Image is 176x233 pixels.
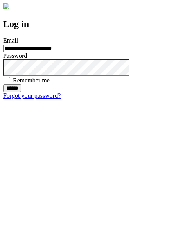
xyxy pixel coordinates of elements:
[3,37,18,44] label: Email
[3,92,61,99] a: Forgot your password?
[3,3,9,9] img: logo-4e3dc11c47720685a147b03b5a06dd966a58ff35d612b21f08c02c0306f2b779.png
[3,19,173,29] h2: Log in
[13,77,50,84] label: Remember me
[3,52,27,59] label: Password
